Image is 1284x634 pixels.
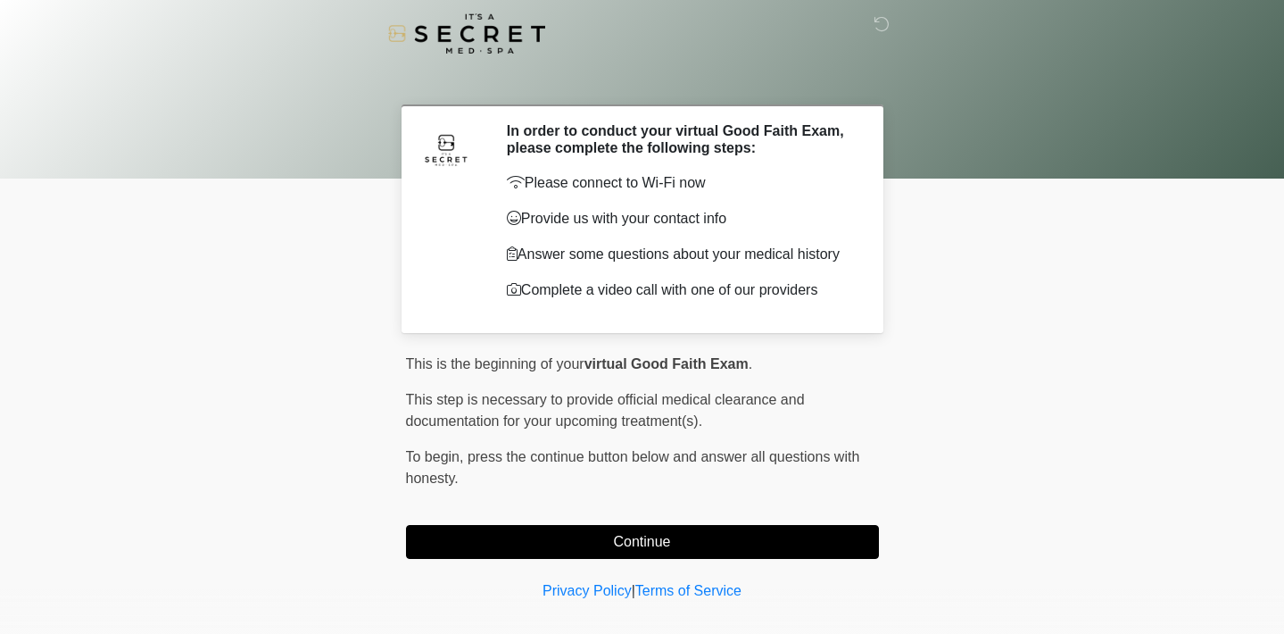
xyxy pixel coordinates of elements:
[635,583,741,598] a: Terms of Service
[419,122,473,176] img: Agent Avatar
[507,244,852,265] p: Answer some questions about your medical history
[749,356,752,371] span: .
[393,64,892,97] h1: ‎ ‎
[507,122,852,156] h2: In order to conduct your virtual Good Faith Exam, please complete the following steps:
[543,583,632,598] a: Privacy Policy
[507,172,852,194] p: Please connect to Wi-Fi now
[406,525,879,559] button: Continue
[584,356,749,371] strong: virtual Good Faith Exam
[507,279,852,301] p: Complete a video call with one of our providers
[507,208,852,229] p: Provide us with your contact info
[406,449,860,486] span: press the continue button below and answer all questions with honesty.
[632,583,635,598] a: |
[406,356,584,371] span: This is the beginning of your
[388,13,545,54] img: It's A Secret Med Spa Logo
[406,392,805,429] span: This step is necessary to provide official medical clearance and documentation for your upcoming ...
[406,449,468,464] span: To begin,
